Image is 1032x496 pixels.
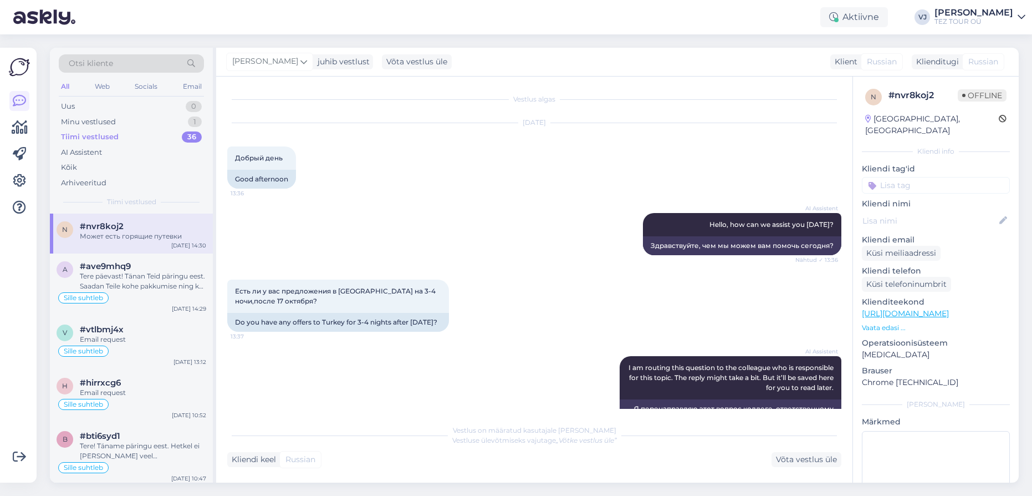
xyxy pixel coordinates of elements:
div: All [59,79,71,94]
div: [PERSON_NAME] [862,399,1010,409]
img: Askly Logo [9,57,30,78]
p: Kliendi nimi [862,198,1010,210]
span: Otsi kliente [69,58,113,69]
div: Good afternoon [227,170,296,189]
span: Nähtud ✓ 13:36 [795,256,838,264]
p: Kliendi email [862,234,1010,246]
div: Tiimi vestlused [61,131,119,143]
span: Tiimi vestlused [107,197,156,207]
div: VJ [915,9,930,25]
i: „Võtke vestlus üle” [556,436,617,444]
div: [DATE] 14:30 [171,241,206,250]
div: [DATE] 13:12 [173,358,206,366]
div: [PERSON_NAME] [934,8,1013,17]
span: [PERSON_NAME] [232,55,298,68]
p: Vaata edasi ... [862,323,1010,333]
p: Kliendi telefon [862,265,1010,277]
div: juhib vestlust [313,56,370,68]
div: AI Assistent [61,147,102,158]
div: 1 [188,117,202,128]
div: Minu vestlused [61,117,116,128]
span: a [63,265,68,274]
span: #ave9mhq9 [80,261,131,271]
div: Arhiveeritud [61,178,106,189]
div: Aktiivne [820,7,888,27]
div: Email [181,79,204,94]
div: 36 [182,131,202,143]
span: 13:37 [231,332,272,341]
div: 0 [186,101,202,112]
div: Я перенаправляю этот вопрос коллеге, ответственному за эту тему. Ответ может занять некоторое вре... [620,399,841,448]
span: Sille suhtleb [64,464,103,471]
span: #hirrxcg6 [80,378,121,388]
div: Küsi telefoninumbrit [862,277,951,292]
span: h [62,382,68,390]
div: Uus [61,101,75,112]
div: Küsi meiliaadressi [862,246,941,261]
div: [DATE] 10:52 [172,411,206,419]
div: TEZ TOUR OÜ [934,17,1013,26]
p: Operatsioonisüsteem [862,337,1010,349]
p: Brauser [862,365,1010,377]
span: Sille suhtleb [64,348,103,355]
span: Vestluse ülevõtmiseks vajutage [452,436,617,444]
div: Tere päevast! Tänan Teid päringu eest. Saadan Teile kohe pakkumise ning kui sobib, siis palun saa... [80,271,206,291]
span: Russian [968,56,998,68]
div: Kliendi info [862,146,1010,156]
div: Здравствуйте, чем мы можем вам помочь сегодня? [643,236,841,255]
span: Hello, how can we assist you [DATE]? [709,220,834,229]
span: I am routing this question to the colleague who is responsible for this topic. The reply might ta... [629,363,835,392]
div: [GEOGRAPHIC_DATA], [GEOGRAPHIC_DATA] [865,113,999,136]
div: Может есть горящие путевки [80,231,206,241]
p: [MEDICAL_DATA] [862,349,1010,361]
span: Sille suhtleb [64,295,103,301]
p: Chrome [TECHNICAL_ID] [862,377,1010,388]
span: n [62,225,68,234]
span: AI Assistent [796,347,838,356]
span: #nvr8koj2 [80,221,124,231]
div: [DATE] [227,118,841,128]
div: # nvr8koj2 [888,89,958,102]
input: Lisa nimi [862,215,997,227]
span: Russian [867,56,897,68]
p: Kliendi tag'id [862,163,1010,175]
input: Lisa tag [862,177,1010,194]
span: Russian [285,454,315,465]
div: Do you have any offers to Turkey for 3-4 nights after [DATE]? [227,313,449,332]
div: Email request [80,388,206,398]
a: [PERSON_NAME]TEZ TOUR OÜ [934,8,1025,26]
span: Sille suhtleb [64,401,103,408]
div: Socials [132,79,160,94]
span: Vestlus on määratud kasutajale [PERSON_NAME] [453,426,616,434]
span: AI Assistent [796,204,838,212]
span: Offline [958,89,1007,102]
div: Klient [830,56,857,68]
span: Добрый день [235,154,283,162]
span: #bti6syd1 [80,431,120,441]
div: Võta vestlus üle [382,54,452,69]
span: Есть ли у вас предложения в [GEOGRAPHIC_DATA] на 3-4 ночи,после 17 октября? [235,287,437,305]
div: Tere! Täname päringu eest. Hetkel ei [PERSON_NAME] veel [PERSON_NAME] COLLECTION süsteemis saadav... [80,441,206,461]
div: [DATE] 14:29 [172,305,206,313]
div: Kliendi keel [227,454,276,465]
span: b [63,435,68,443]
div: Võta vestlus üle [772,452,841,467]
div: [DATE] 10:47 [171,474,206,483]
span: #vtlbmj4x [80,325,124,335]
div: Web [93,79,112,94]
span: 13:36 [231,189,272,198]
div: Kõik [61,162,77,173]
div: Klienditugi [912,56,959,68]
p: Klienditeekond [862,296,1010,308]
p: Märkmed [862,416,1010,428]
span: v [63,328,67,337]
a: [URL][DOMAIN_NAME] [862,308,949,318]
span: n [871,93,876,101]
div: Vestlus algas [227,94,841,104]
div: Email request [80,335,206,345]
